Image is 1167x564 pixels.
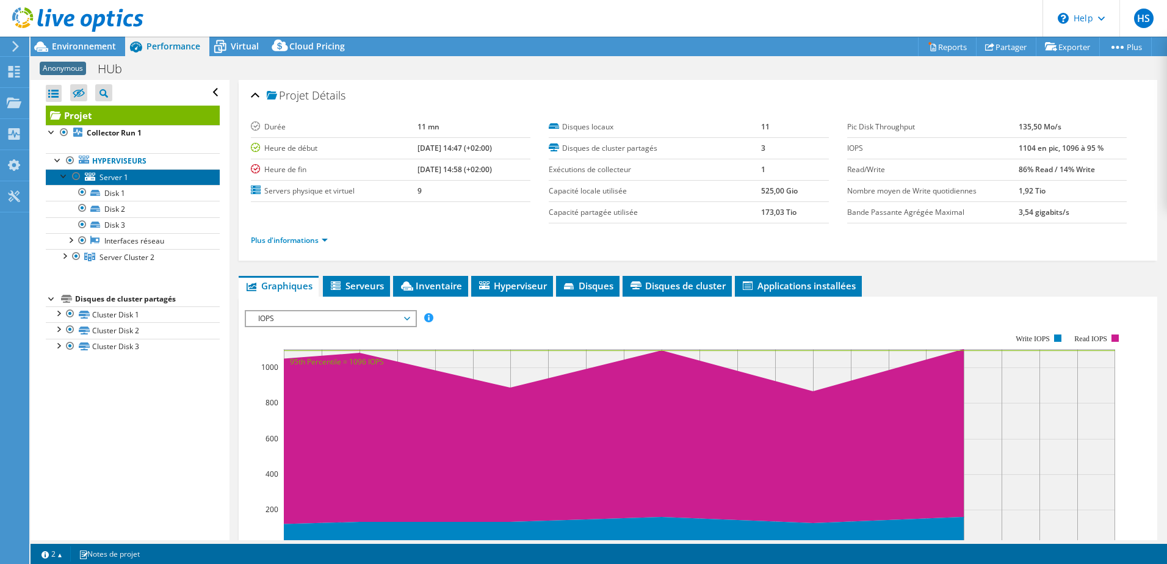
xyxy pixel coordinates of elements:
[1074,334,1107,343] text: Read IOPS
[1019,143,1104,153] b: 1104 en pic, 1096 à 95 %
[1019,121,1061,132] b: 135,50 Mo/s
[1036,37,1100,56] a: Exporter
[40,62,86,75] span: Anonymous
[847,206,1019,219] label: Bande Passante Agrégée Maximal
[1016,334,1050,343] text: Write IOPS
[417,121,439,132] b: 11 mn
[918,37,977,56] a: Reports
[267,90,309,102] span: Projet
[99,172,128,183] span: Server 1
[46,153,220,169] a: Hyperviseurs
[251,185,417,197] label: Servers physique et virtuel
[761,186,798,196] b: 525,00 Gio
[70,546,148,562] a: Notes de projet
[266,504,278,515] text: 200
[629,280,726,292] span: Disques de cluster
[251,235,328,245] a: Plus d'informations
[1019,164,1095,175] b: 86% Read / 14% Write
[251,164,417,176] label: Heure de fin
[976,37,1036,56] a: Partager
[1134,9,1154,28] span: HS
[477,280,547,292] span: Hyperviseur
[847,185,1019,197] label: Nombre moyen de Write quotidiennes
[417,164,492,175] b: [DATE] 14:58 (+02:00)
[289,40,345,52] span: Cloud Pricing
[46,322,220,338] a: Cluster Disk 2
[329,280,384,292] span: Serveurs
[417,186,422,196] b: 9
[562,280,613,292] span: Disques
[761,164,765,175] b: 1
[46,201,220,217] a: Disk 2
[549,142,761,154] label: Disques de cluster partagés
[761,207,797,217] b: 173,03 Tio
[99,252,154,262] span: Server Cluster 2
[46,306,220,322] a: Cluster Disk 1
[46,217,220,233] a: Disk 3
[549,206,761,219] label: Capacité partagée utilisée
[399,280,462,292] span: Inventaire
[1099,37,1152,56] a: Plus
[92,62,141,76] h1: HUb
[549,121,761,133] label: Disques locaux
[741,280,856,292] span: Applications installées
[46,106,220,125] a: Projet
[290,356,384,367] text: 95th Percentile = 1096 IOPS
[274,540,278,550] text: 0
[33,546,71,562] a: 2
[549,185,761,197] label: Capacité locale utilisée
[549,164,761,176] label: Exécutions de collecteur
[251,121,417,133] label: Durée
[266,397,278,408] text: 800
[761,121,770,132] b: 11
[46,185,220,201] a: Disk 1
[46,169,220,185] a: Server 1
[761,143,765,153] b: 3
[52,40,116,52] span: Environnement
[266,433,278,444] text: 600
[847,121,1019,133] label: Pic Disk Throughput
[231,40,259,52] span: Virtual
[75,292,220,306] div: Disques de cluster partagés
[46,233,220,249] a: Interfaces réseau
[245,280,313,292] span: Graphiques
[1019,186,1046,196] b: 1,92 Tio
[417,143,492,153] b: [DATE] 14:47 (+02:00)
[46,339,220,355] a: Cluster Disk 3
[252,311,409,326] span: IOPS
[146,40,200,52] span: Performance
[312,88,345,103] span: Détails
[87,128,142,138] b: Collector Run 1
[251,142,417,154] label: Heure de début
[847,164,1019,176] label: Read/Write
[46,125,220,141] a: Collector Run 1
[847,142,1019,154] label: IOPS
[266,469,278,479] text: 400
[1058,13,1069,24] svg: \n
[46,249,220,265] a: Server Cluster 2
[1019,207,1069,217] b: 3,54 gigabits/s
[261,362,278,372] text: 1000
